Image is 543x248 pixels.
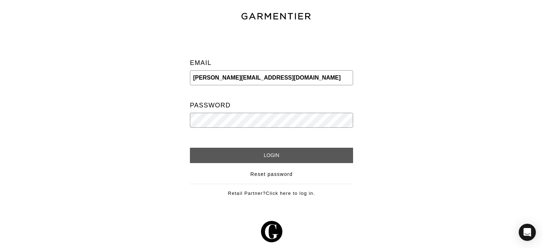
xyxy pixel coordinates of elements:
img: g-602364139e5867ba59c769ce4266a9601a3871a1516a6a4c3533f4bc45e69684.svg [261,221,282,242]
label: Password [190,98,231,113]
input: Login [190,148,353,163]
div: Retail Partner? [190,184,353,197]
a: Reset password [250,171,293,178]
img: garmentier-text-8466448e28d500cc52b900a8b1ac6a0b4c9bd52e9933ba870cc531a186b44329.png [240,12,312,21]
a: Click here to log in. [266,191,315,196]
div: Open Intercom Messenger [519,224,536,241]
label: Email [190,56,212,70]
